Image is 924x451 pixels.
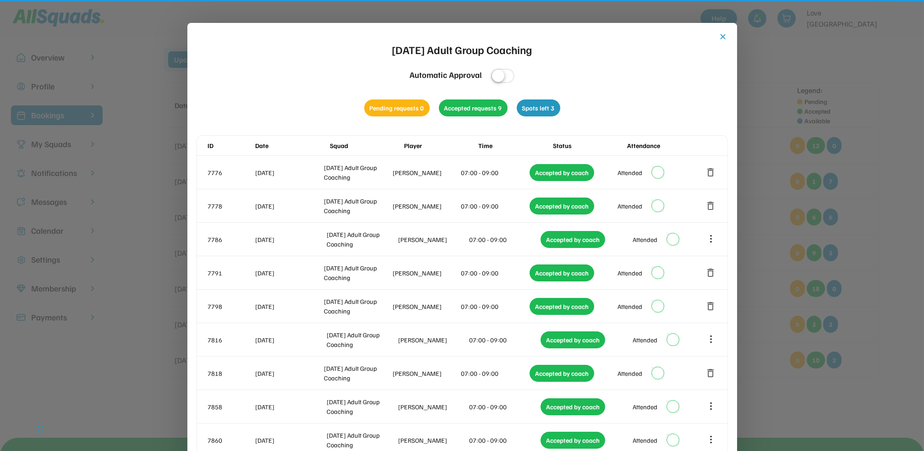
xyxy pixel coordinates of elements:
div: 7786 [208,235,254,244]
div: 07:00 - 09:00 [461,268,528,278]
div: 07:00 - 09:00 [470,235,539,244]
div: [DATE] Adult Group Coaching [327,330,396,349]
div: Accepted by coach [541,331,605,348]
div: Accepted by coach [541,432,605,449]
div: [PERSON_NAME] [398,235,468,244]
button: delete [705,200,716,211]
div: [DATE] Adult Group Coaching [392,41,532,58]
div: [DATE] Adult Group Coaching [327,430,396,450]
div: Squad [330,141,402,150]
div: Attended [618,368,642,378]
div: Spots left 3 [517,99,560,116]
div: Attendance [627,141,700,150]
div: [DATE] Adult Group Coaching [324,263,391,282]
div: Accepted by coach [530,198,594,214]
div: [PERSON_NAME] [398,435,468,445]
div: [PERSON_NAME] [393,201,459,211]
div: Accepted by coach [541,398,605,415]
div: 7778 [208,201,254,211]
div: [PERSON_NAME] [398,335,468,345]
div: [DATE] Adult Group Coaching [324,363,391,383]
div: [DATE] [256,302,323,311]
div: Attended [633,235,657,244]
div: 7816 [208,335,254,345]
div: Accepted by coach [541,231,605,248]
div: Attended [618,302,642,311]
div: Status [553,141,625,150]
div: [PERSON_NAME] [393,368,459,378]
div: 07:00 - 09:00 [461,302,528,311]
div: [DATE] [256,268,323,278]
div: Player [404,141,476,150]
button: delete [705,301,716,312]
div: [DATE] [256,402,325,412]
div: Attended [618,201,642,211]
div: 07:00 - 09:00 [461,168,528,177]
div: Attended [633,435,657,445]
div: Accepted by coach [530,264,594,281]
div: 7798 [208,302,254,311]
div: [DATE] Adult Group Coaching [324,163,391,182]
div: [PERSON_NAME] [393,302,459,311]
div: ID [208,141,254,150]
div: 7858 [208,402,254,412]
div: Pending requests 0 [364,99,430,116]
div: 07:00 - 09:00 [470,435,539,445]
div: Attended [633,335,657,345]
div: [DATE] [256,368,323,378]
div: [DATE] Adult Group Coaching [327,230,396,249]
div: [PERSON_NAME] [398,402,468,412]
button: delete [705,368,716,379]
div: [PERSON_NAME] [393,268,459,278]
div: [DATE] Adult Group Coaching [324,196,391,215]
div: [DATE] [256,235,325,244]
div: 7776 [208,168,254,177]
div: [PERSON_NAME] [393,168,459,177]
div: 7818 [208,368,254,378]
div: Accepted by coach [530,298,594,315]
div: [DATE] [256,168,323,177]
div: Date [256,141,328,150]
div: [DATE] [256,335,325,345]
button: delete [705,167,716,178]
div: 07:00 - 09:00 [461,368,528,378]
div: Time [478,141,551,150]
div: 7860 [208,435,254,445]
div: 7791 [208,268,254,278]
div: Accepted requests 9 [439,99,508,116]
button: close [719,32,728,41]
div: Automatic Approval [410,69,482,81]
div: [DATE] Adult Group Coaching [324,297,391,316]
div: 07:00 - 09:00 [461,201,528,211]
button: delete [705,267,716,278]
div: Attended [618,168,642,177]
div: Attended [618,268,642,278]
div: 07:00 - 09:00 [470,402,539,412]
div: Attended [633,402,657,412]
div: [DATE] [256,435,325,445]
div: [DATE] Adult Group Coaching [327,397,396,416]
div: 07:00 - 09:00 [470,335,539,345]
div: Accepted by coach [530,365,594,382]
div: [DATE] [256,201,323,211]
div: Accepted by coach [530,164,594,181]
